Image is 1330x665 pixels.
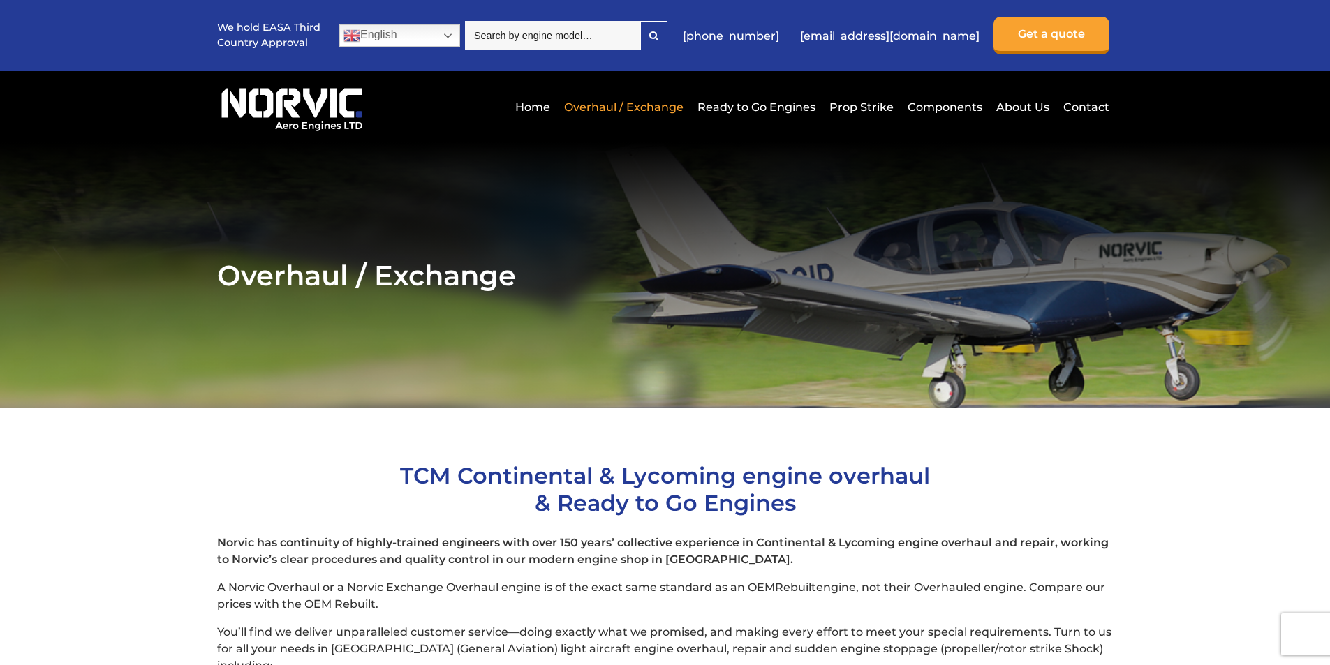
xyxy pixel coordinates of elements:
[561,90,687,124] a: Overhaul / Exchange
[217,82,367,132] img: Norvic Aero Engines logo
[993,90,1053,124] a: About Us
[694,90,819,124] a: Ready to Go Engines
[676,19,786,53] a: [PHONE_NUMBER]
[465,21,640,50] input: Search by engine model…
[217,579,1113,613] p: A Norvic Overhaul or a Norvic Exchange Overhaul engine is of the exact same standard as an OEM en...
[339,24,460,47] a: English
[343,27,360,44] img: en
[217,258,1113,292] h2: Overhaul / Exchange
[217,20,322,50] p: We hold EASA Third Country Approval
[400,462,930,516] span: TCM Continental & Lycoming engine overhaul & Ready to Go Engines
[826,90,897,124] a: Prop Strike
[512,90,554,124] a: Home
[217,536,1109,566] strong: Norvic has continuity of highly-trained engineers with over 150 years’ collective experience in C...
[775,581,816,594] span: Rebuilt
[1060,90,1109,124] a: Contact
[793,19,987,53] a: [EMAIL_ADDRESS][DOMAIN_NAME]
[993,17,1109,54] a: Get a quote
[904,90,986,124] a: Components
